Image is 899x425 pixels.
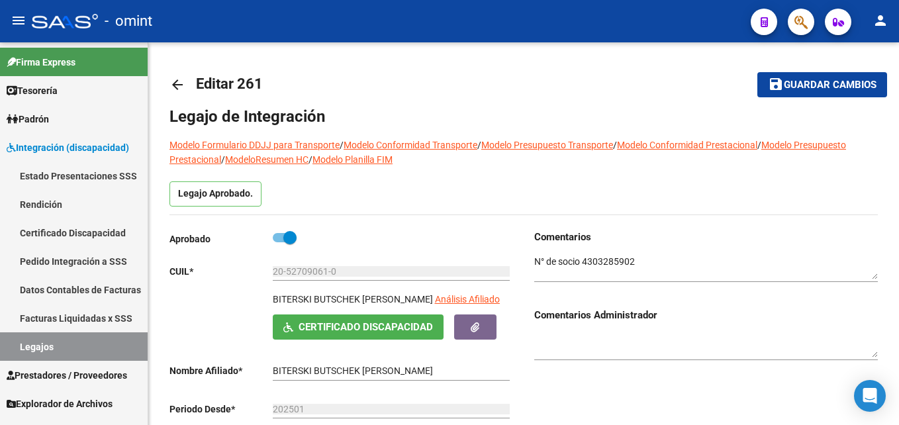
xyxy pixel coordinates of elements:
[169,264,273,279] p: CUIL
[312,154,393,165] a: Modelo Planilla FIM
[757,72,887,97] button: Guardar cambios
[105,7,152,36] span: - omint
[11,13,26,28] mat-icon: menu
[299,322,433,334] span: Certificado Discapacidad
[534,308,878,322] h3: Comentarios Administrador
[481,140,613,150] a: Modelo Presupuesto Transporte
[225,154,308,165] a: ModeloResumen HC
[768,76,784,92] mat-icon: save
[784,79,876,91] span: Guardar cambios
[7,368,127,383] span: Prestadores / Proveedores
[344,140,477,150] a: Modelo Conformidad Transporte
[169,77,185,93] mat-icon: arrow_back
[7,112,49,126] span: Padrón
[196,75,263,92] span: Editar 261
[873,13,888,28] mat-icon: person
[854,380,886,412] div: Open Intercom Messenger
[273,314,444,339] button: Certificado Discapacidad
[7,397,113,411] span: Explorador de Archivos
[169,232,273,246] p: Aprobado
[7,55,75,70] span: Firma Express
[169,181,261,207] p: Legajo Aprobado.
[169,140,340,150] a: Modelo Formulario DDJJ para Transporte
[273,292,433,307] p: BITERSKI BUTSCHEK [PERSON_NAME]
[435,294,500,305] span: Análisis Afiliado
[169,106,878,127] h1: Legajo de Integración
[7,83,58,98] span: Tesorería
[617,140,757,150] a: Modelo Conformidad Prestacional
[534,230,878,244] h3: Comentarios
[169,363,273,378] p: Nombre Afiliado
[169,402,273,416] p: Periodo Desde
[7,140,129,155] span: Integración (discapacidad)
